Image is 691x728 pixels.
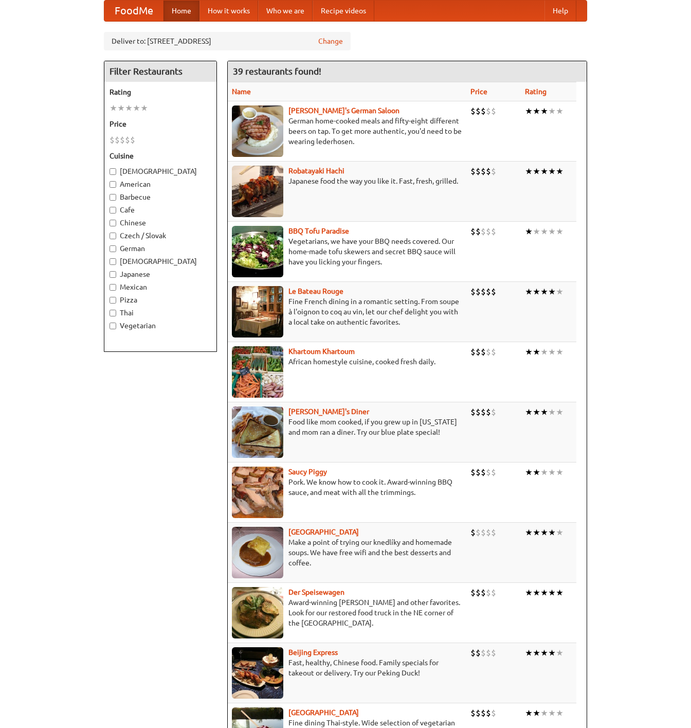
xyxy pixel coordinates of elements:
li: $ [491,467,496,478]
li: $ [491,346,496,358]
p: Pork. We know how to cook it. Award-winning BBQ sauce, and meat with all the trimmings. [232,477,462,498]
li: ★ [533,105,540,117]
li: $ [481,346,486,358]
li: ★ [525,467,533,478]
a: Change [318,36,343,46]
li: $ [120,134,125,146]
img: beijing.jpg [232,647,283,699]
li: ★ [548,707,556,719]
a: [PERSON_NAME]'s Diner [288,407,369,416]
label: [DEMOGRAPHIC_DATA] [110,256,211,267]
li: $ [486,286,491,297]
img: khartoum.jpg [232,346,283,398]
img: saucy.jpg [232,467,283,518]
li: ★ [556,226,563,237]
li: $ [486,587,491,598]
li: $ [491,166,496,177]
input: [DEMOGRAPHIC_DATA] [110,168,116,175]
li: ★ [548,346,556,358]
input: [DEMOGRAPHIC_DATA] [110,258,116,265]
li: $ [476,406,481,418]
li: $ [481,105,486,117]
a: Saucy Piggy [288,468,327,476]
b: Le Bateau Rouge [288,287,343,295]
li: ★ [533,707,540,719]
li: $ [476,527,481,538]
img: speisewagen.jpg [232,587,283,638]
li: ★ [533,406,540,418]
h5: Rating [110,87,211,97]
li: $ [470,527,476,538]
input: Thai [110,310,116,316]
li: $ [476,647,481,659]
li: $ [470,105,476,117]
img: czechpoint.jpg [232,527,283,578]
img: robatayaki.jpg [232,166,283,217]
div: Deliver to: [STREET_ADDRESS] [104,32,351,50]
li: $ [486,406,491,418]
a: [GEOGRAPHIC_DATA] [288,708,359,717]
input: German [110,245,116,252]
label: German [110,243,211,254]
b: [GEOGRAPHIC_DATA] [288,528,359,536]
a: Rating [525,87,547,96]
li: $ [491,707,496,719]
li: ★ [556,647,563,659]
li: $ [481,467,486,478]
li: ★ [548,166,556,177]
p: Fast, healthy, Chinese food. Family specials for takeout or delivery. Try our Peking Duck! [232,658,462,678]
a: BBQ Tofu Paradise [288,227,349,235]
li: ★ [533,647,540,659]
li: ★ [548,105,556,117]
li: $ [470,587,476,598]
li: ★ [140,102,148,114]
li: ★ [525,527,533,538]
li: $ [486,166,491,177]
li: ★ [556,406,563,418]
li: ★ [548,467,556,478]
label: [DEMOGRAPHIC_DATA] [110,166,211,176]
li: $ [470,346,476,358]
li: ★ [525,346,533,358]
li: ★ [548,406,556,418]
a: Price [470,87,487,96]
p: Award-winning [PERSON_NAME] and other favorites. Look for our restored food truck in the NE corne... [232,597,462,628]
li: $ [476,105,481,117]
li: ★ [556,467,563,478]
li: ★ [525,166,533,177]
label: Cafe [110,205,211,215]
input: Mexican [110,284,116,291]
li: $ [125,134,130,146]
b: [PERSON_NAME]'s German Saloon [288,106,399,115]
a: Robatayaki Hachi [288,167,344,175]
li: $ [470,647,476,659]
li: $ [481,286,486,297]
label: Mexican [110,282,211,292]
li: $ [130,134,135,146]
a: Beijing Express [288,648,338,656]
li: ★ [548,226,556,237]
li: ★ [525,707,533,719]
li: $ [486,647,491,659]
input: Pizza [110,297,116,304]
p: African homestyle cuisine, cooked fresh daily. [232,357,462,367]
li: ★ [525,286,533,297]
img: sallys.jpg [232,406,283,458]
li: ★ [548,647,556,659]
li: ★ [548,286,556,297]
li: $ [476,587,481,598]
li: ★ [117,102,125,114]
li: $ [491,527,496,538]
input: Cafe [110,207,116,214]
li: $ [491,286,496,297]
a: Khartoum Khartoum [288,347,355,356]
label: Chinese [110,218,211,228]
li: $ [481,587,486,598]
li: ★ [540,226,548,237]
li: $ [486,105,491,117]
label: Vegetarian [110,321,211,331]
img: esthers.jpg [232,105,283,157]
